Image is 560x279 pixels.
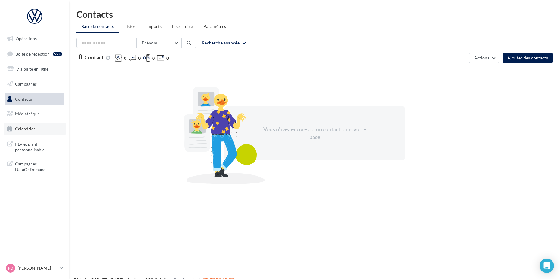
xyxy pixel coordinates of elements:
[142,40,157,45] span: Prénom
[125,24,136,29] span: Listes
[53,52,62,56] div: 99+
[138,55,141,61] span: 0
[4,123,66,135] a: Calendrier
[124,55,126,61] span: 0
[16,66,48,71] span: Visibilité en ligne
[474,55,489,60] span: Actions
[8,265,13,271] span: Fd
[4,93,66,105] a: Contacts
[15,96,32,101] span: Contacts
[15,126,35,131] span: Calendrier
[503,53,553,63] button: Ajouter des contacts
[15,160,62,173] span: Campagnes DataOnDemand
[146,24,162,29] span: Imports
[469,53,499,63] button: Actions
[4,47,66,60] a: Boîte de réception99+
[4,108,66,120] a: Médiathèque
[172,24,193,29] span: Liste noire
[4,32,66,45] a: Opérations
[15,51,50,56] span: Boîte de réception
[203,24,226,29] span: Paramètres
[4,78,66,90] a: Campagnes
[166,55,169,61] span: 0
[15,81,37,86] span: Campagnes
[152,55,155,61] span: 0
[4,138,66,155] a: PLV et print personnalisable
[5,262,64,274] a: Fd [PERSON_NAME]
[15,140,62,153] span: PLV et print personnalisable
[137,38,182,48] button: Prénom
[540,259,554,273] div: Open Intercom Messenger
[15,111,40,116] span: Médiathèque
[85,54,104,61] span: Contact
[16,36,37,41] span: Opérations
[263,126,367,141] div: Vous n'avez encore aucun contact dans votre base
[200,39,249,47] button: Recherche avancée
[76,10,553,19] h1: Contacts
[79,54,82,60] span: 0
[17,265,57,271] p: [PERSON_NAME]
[4,157,66,175] a: Campagnes DataOnDemand
[4,63,66,75] a: Visibilité en ligne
